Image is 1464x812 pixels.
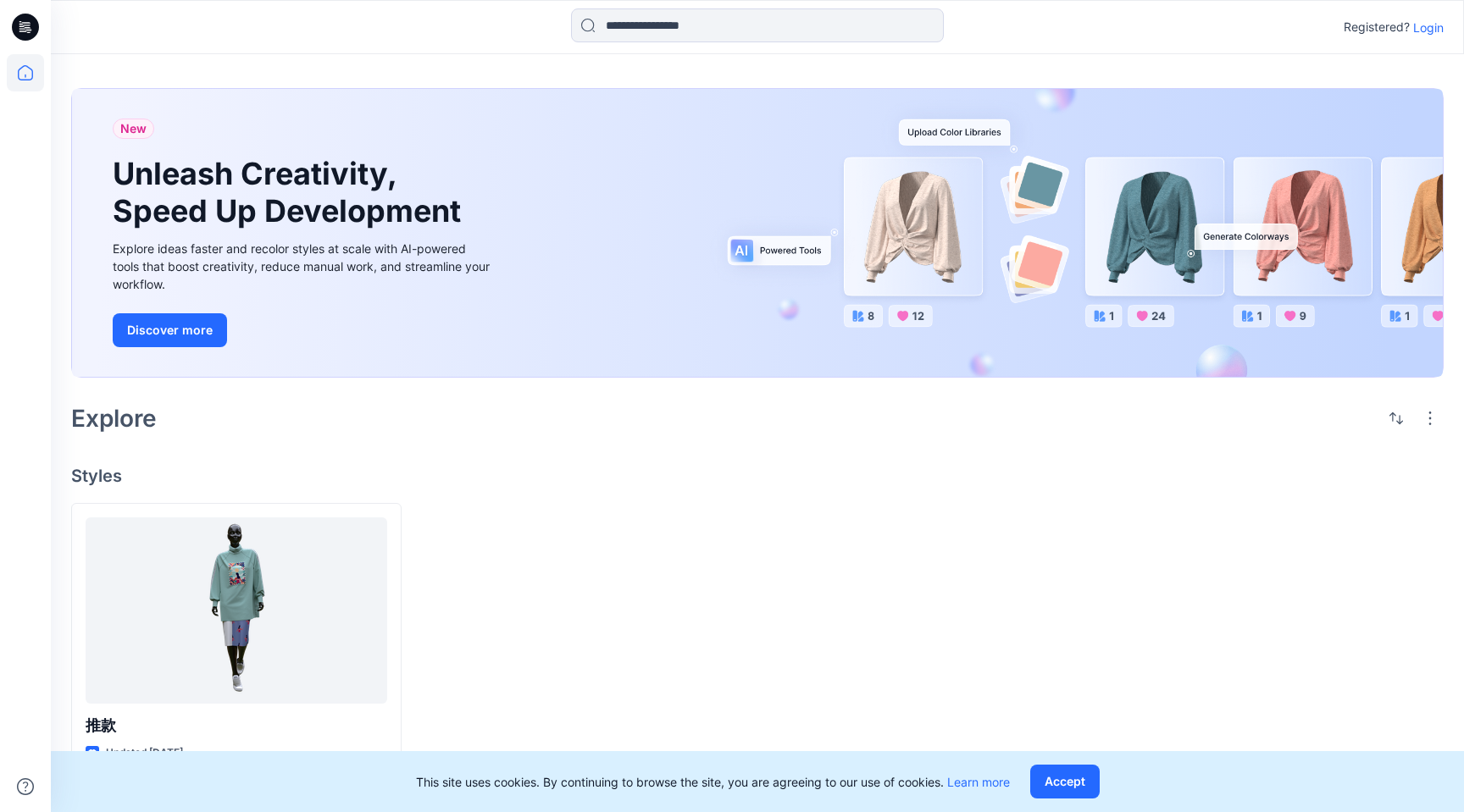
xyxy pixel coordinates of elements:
span: New [120,119,147,139]
h4: Styles [71,466,1444,486]
a: Discover more [113,313,494,347]
a: 推款 [86,517,387,704]
div: Explore ideas faster and recolor styles at scale with AI-powered tools that boost creativity, red... [113,240,494,293]
h2: Explore [71,405,157,432]
p: This site uses cookies. By continuing to browse the site, you are agreeing to our use of cookies. [416,773,1010,791]
a: Learn more [947,775,1010,789]
h1: Unleash Creativity, Speed Up Development [113,156,469,229]
p: Registered? [1344,17,1410,37]
p: 推款 [86,714,387,737]
button: Accept [1030,765,1100,798]
p: Updated [DATE] [106,744,183,762]
button: Discover more [113,313,227,347]
p: Login [1413,19,1444,36]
